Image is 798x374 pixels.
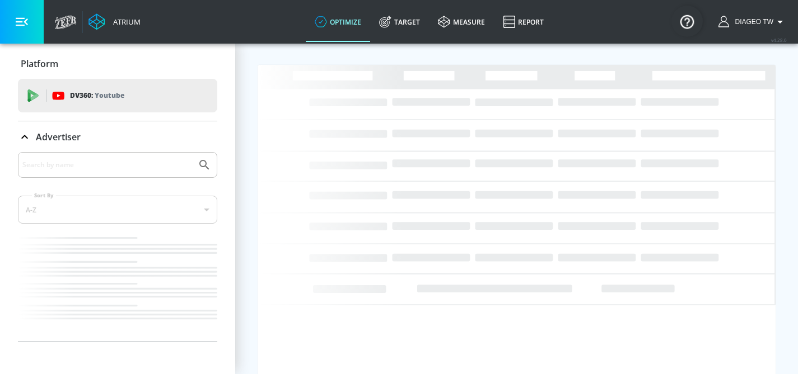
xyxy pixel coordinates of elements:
button: Open Resource Center [671,6,703,37]
div: A-Z [18,196,217,224]
label: Sort By [32,192,56,199]
span: login as: diageo_taiwan_csm@zefr.com [731,18,773,26]
span: v 4.28.0 [771,37,787,43]
a: optimize [306,2,370,42]
input: Search by name [22,158,192,172]
p: Platform [21,58,58,70]
a: Target [370,2,429,42]
a: Atrium [88,13,141,30]
a: Report [494,2,553,42]
div: DV360: Youtube [18,79,217,112]
p: DV360: [70,89,124,102]
div: Atrium [109,17,141,27]
div: Platform [18,48,217,79]
div: Advertiser [18,121,217,153]
p: Youtube [95,89,124,101]
button: Diageo TW [718,15,787,29]
a: measure [429,2,494,42]
div: Advertiser [18,152,217,341]
nav: list of Advertiser [18,233,217,341]
p: Advertiser [36,131,81,143]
